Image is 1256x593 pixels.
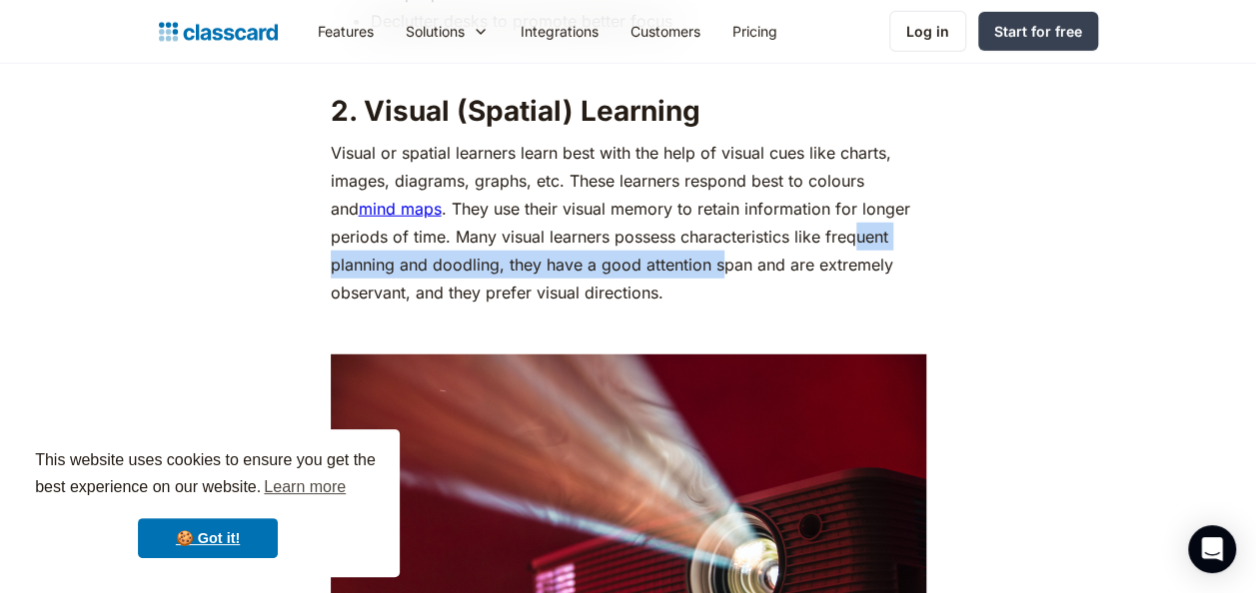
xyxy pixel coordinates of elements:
[359,199,442,219] a: mind maps
[35,448,381,502] span: This website uses cookies to ensure you get the best experience on our website.
[615,9,716,54] a: Customers
[159,18,278,46] a: home
[16,429,400,577] div: cookieconsent
[889,11,966,52] a: Log in
[390,9,505,54] div: Solutions
[505,9,615,54] a: Integrations
[978,12,1098,51] a: Start for free
[302,9,390,54] a: Features
[261,472,349,502] a: learn more about cookies
[406,21,465,42] div: Solutions
[331,94,700,128] strong: 2. Visual (Spatial) Learning
[1188,525,1236,573] div: Open Intercom Messenger
[906,21,949,42] div: Log in
[994,21,1082,42] div: Start for free
[138,518,278,558] a: dismiss cookie message
[716,9,793,54] a: Pricing
[331,139,926,306] p: Visual or spatial learners learn best with the help of visual cues like charts, images, diagrams,...
[331,316,926,344] p: ‍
